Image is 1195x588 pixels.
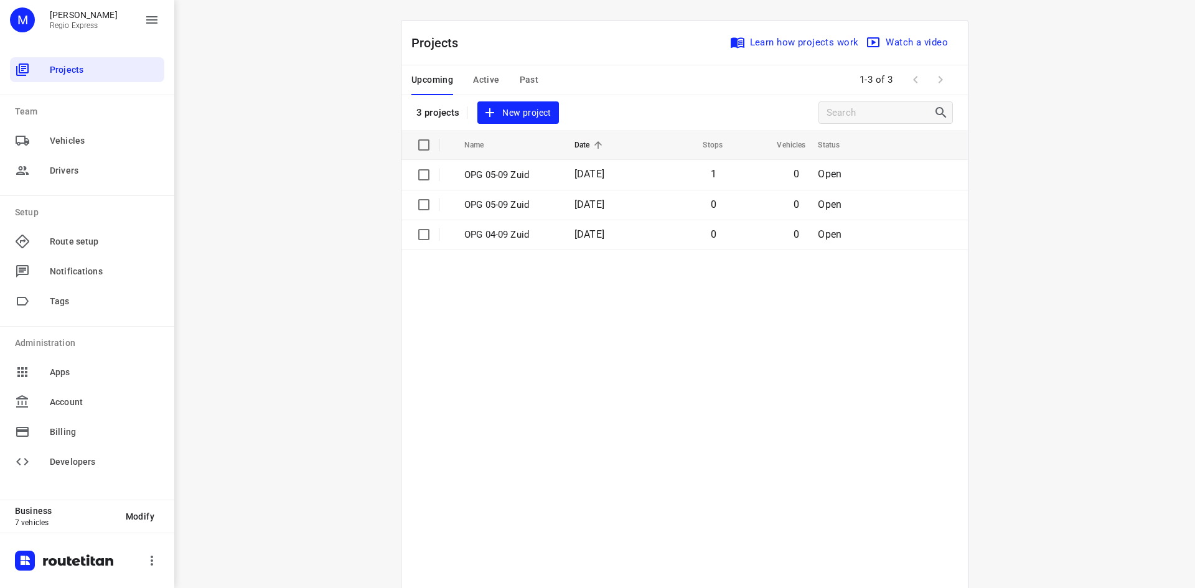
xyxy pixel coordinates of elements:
div: Projects [10,57,164,82]
div: Developers [10,449,164,474]
span: Date [574,138,606,152]
div: Apps [10,360,164,385]
p: Administration [15,337,164,350]
span: Drivers [50,164,159,177]
p: OPG 05-09 Zuid [464,198,556,212]
div: Vehicles [10,128,164,153]
p: Business [15,506,116,516]
span: [DATE] [574,168,604,180]
span: [DATE] [574,228,604,240]
p: 7 vehicles [15,518,116,527]
span: Status [818,138,856,152]
span: Vehicles [761,138,805,152]
p: OPG 05-09 Zuid [464,168,556,182]
span: Stops [687,138,723,152]
span: Developers [50,455,159,469]
span: New project [485,105,551,121]
span: 0 [711,228,716,240]
span: Tags [50,295,159,308]
span: Open [818,228,841,240]
span: Next Page [928,67,953,92]
span: 0 [711,198,716,210]
span: Active [473,72,499,88]
div: Billing [10,419,164,444]
span: 0 [794,168,799,180]
span: Notifications [50,265,159,278]
span: Previous Page [903,67,928,92]
p: 3 projects [416,107,459,118]
button: New project [477,101,558,124]
span: Name [464,138,500,152]
span: [DATE] [574,198,604,210]
div: Drivers [10,158,164,183]
input: Search projects [827,103,934,123]
p: Setup [15,206,164,219]
div: Route setup [10,229,164,254]
button: Modify [116,505,164,528]
p: Team [15,105,164,118]
p: Regio Express [50,21,118,30]
span: Open [818,198,841,210]
span: Route setup [50,235,159,248]
span: Billing [50,426,159,439]
span: 0 [794,198,799,210]
span: 0 [794,228,799,240]
p: Projects [411,34,469,52]
span: 1 [711,168,716,180]
span: Upcoming [411,72,453,88]
span: Projects [50,63,159,77]
span: Past [520,72,539,88]
span: Open [818,168,841,180]
span: Vehicles [50,134,159,147]
div: Search [934,105,952,120]
span: 1-3 of 3 [855,67,898,93]
span: Apps [50,366,159,379]
div: Notifications [10,259,164,284]
div: Tags [10,289,164,314]
div: Account [10,390,164,414]
span: Modify [126,511,154,521]
p: OPG 04-09 Zuid [464,228,556,242]
span: Account [50,396,159,409]
p: Max Bisseling [50,10,118,20]
div: M [10,7,35,32]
